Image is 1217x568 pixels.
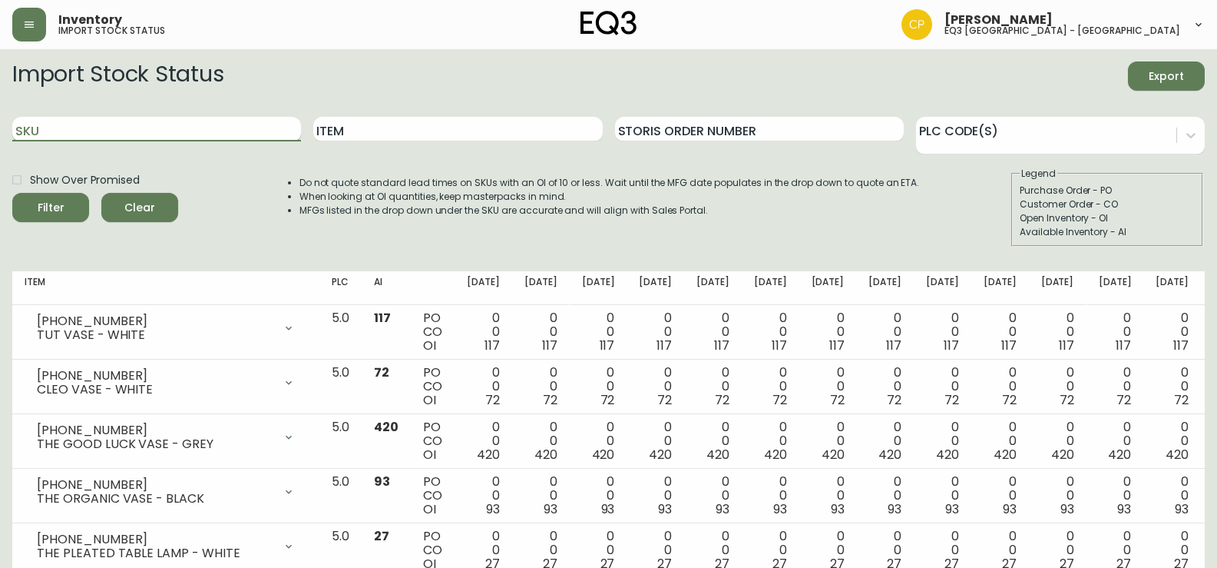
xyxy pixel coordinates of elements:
div: 0 0 [754,366,787,407]
th: [DATE] [570,271,627,305]
h5: eq3 [GEOGRAPHIC_DATA] - [GEOGRAPHIC_DATA] [944,26,1180,35]
div: 0 0 [467,420,500,462]
span: 420 [649,446,672,463]
div: 0 0 [582,475,615,517]
span: 93 [601,500,615,518]
li: Do not quote standard lead times on SKUs with an OI of 10 or less. Wait until the MFG date popula... [299,176,920,190]
span: 420 [1108,446,1131,463]
div: PO CO [423,366,442,407]
td: 5.0 [319,469,362,523]
span: 117 [542,337,557,354]
div: 0 0 [582,366,615,407]
div: 0 0 [582,311,615,353]
span: Inventory [58,14,122,26]
span: 420 [764,446,787,463]
div: 0 0 [812,475,845,517]
div: [PHONE_NUMBER] [37,478,273,492]
span: 93 [773,500,787,518]
div: 0 0 [639,366,672,407]
div: PO CO [423,475,442,517]
div: 0 0 [984,366,1017,407]
th: PLC [319,271,362,305]
span: 72 [1116,391,1131,409]
div: 0 0 [754,311,787,353]
div: Purchase Order - PO [1020,184,1195,198]
th: [DATE] [971,271,1029,305]
span: 117 [714,337,729,354]
th: [DATE] [799,271,857,305]
div: 0 0 [524,366,557,407]
th: [DATE] [1029,271,1086,305]
div: [PHONE_NUMBER]CLEO VASE - WHITE [25,366,307,400]
span: 420 [706,446,729,463]
span: OI [423,446,436,463]
button: Export [1128,61,1205,91]
h2: Import Stock Status [12,61,223,91]
div: [PHONE_NUMBER] [37,424,273,437]
div: [PHONE_NUMBER] [37,533,273,546]
div: 0 0 [467,311,500,353]
div: 0 0 [1156,420,1189,462]
div: [PHONE_NUMBER] [37,314,273,328]
span: 117 [484,337,500,354]
span: 420 [936,446,959,463]
th: [DATE] [914,271,971,305]
div: 0 0 [984,311,1017,353]
span: 420 [1166,446,1189,463]
span: 420 [534,446,557,463]
li: MFGs listed in the drop down under the SKU are accurate and will align with Sales Portal. [299,204,920,218]
div: Filter [38,198,64,218]
div: 0 0 [812,366,845,407]
div: 0 0 [582,420,615,462]
div: 0 0 [524,420,557,462]
div: 0 0 [926,420,959,462]
span: 420 [592,446,615,463]
div: 0 0 [984,475,1017,517]
td: 5.0 [319,414,362,469]
th: [DATE] [512,271,570,305]
div: [PHONE_NUMBER] [37,369,273,383]
span: 72 [543,391,557,409]
span: 420 [878,446,901,463]
span: 420 [1051,446,1074,463]
th: [DATE] [1143,271,1201,305]
div: 0 0 [696,311,729,353]
span: 93 [544,500,557,518]
span: 117 [1116,337,1131,354]
span: 93 [1060,500,1074,518]
span: 72 [887,391,901,409]
div: 0 0 [1041,311,1074,353]
th: [DATE] [684,271,742,305]
span: 420 [994,446,1017,463]
span: 117 [656,337,672,354]
div: 0 0 [1099,475,1132,517]
th: [DATE] [627,271,684,305]
span: 72 [944,391,959,409]
button: Filter [12,193,89,222]
th: [DATE] [856,271,914,305]
span: 72 [772,391,787,409]
span: Export [1140,67,1192,86]
div: 0 0 [1156,311,1189,353]
div: 0 0 [984,420,1017,462]
span: 72 [830,391,845,409]
span: 420 [374,418,399,436]
span: 117 [1173,337,1189,354]
th: [DATE] [742,271,799,305]
span: 72 [485,391,500,409]
span: 93 [486,500,500,518]
div: Customer Order - CO [1020,198,1195,211]
span: 72 [600,391,615,409]
span: 72 [1002,391,1017,409]
div: 0 0 [639,311,672,353]
th: [DATE] [455,271,512,305]
span: 117 [1001,337,1017,354]
div: Open Inventory - OI [1020,211,1195,225]
span: 93 [888,500,901,518]
span: 93 [1003,500,1017,518]
span: 420 [822,446,845,463]
div: 0 0 [1099,420,1132,462]
span: 93 [1175,500,1189,518]
span: Show Over Promised [30,172,140,188]
div: 0 0 [926,475,959,517]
